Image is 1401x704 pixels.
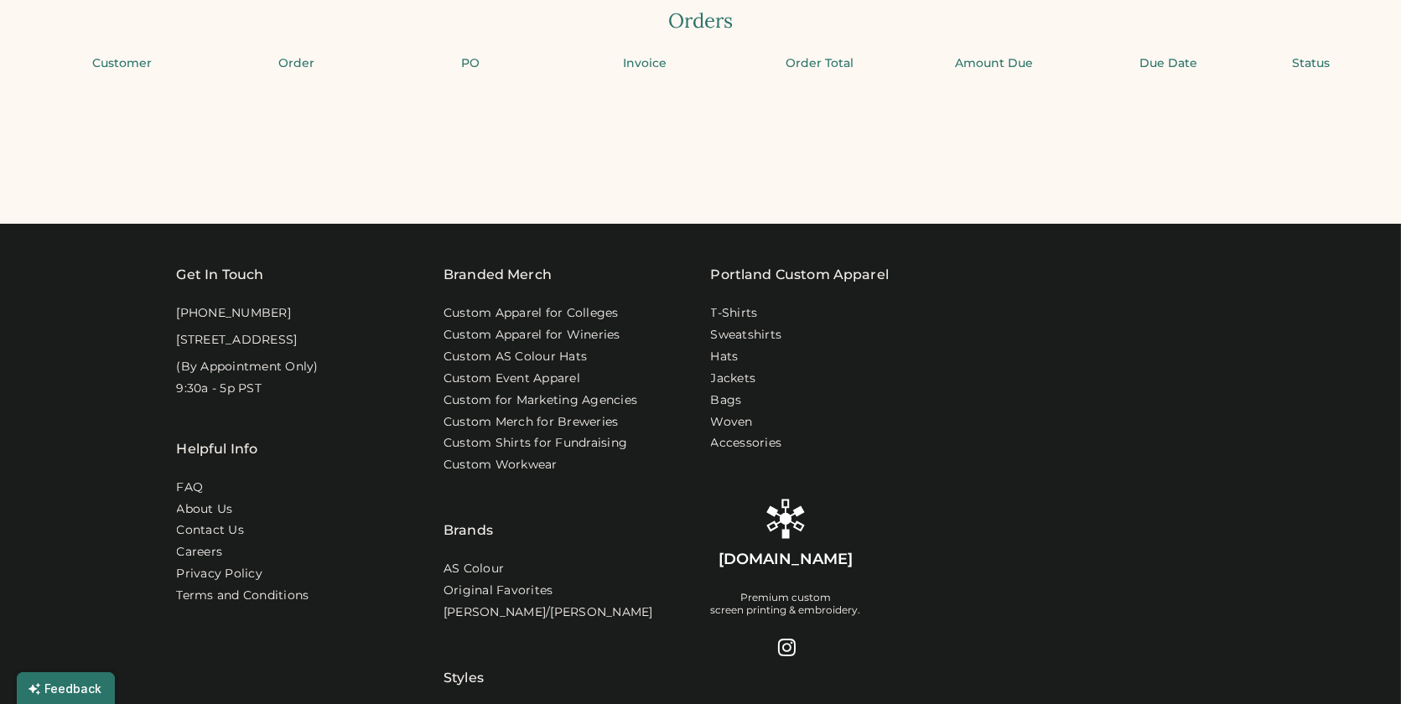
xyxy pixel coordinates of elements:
[563,55,728,72] div: Invoice
[711,349,739,365] a: Hats
[177,566,263,582] a: Privacy Policy
[444,479,493,541] div: Brands
[711,414,753,431] a: Woven
[444,327,620,344] a: Custom Apparel for Wineries
[30,7,1372,35] div: Orders
[177,332,298,349] div: [STREET_ADDRESS]
[177,439,258,459] div: Helpful Info
[1261,55,1362,72] div: Status
[444,305,619,322] a: Custom Apparel for Colleges
[177,501,233,518] a: About Us
[444,370,580,387] a: Custom Event Apparel
[711,265,889,285] a: Portland Custom Apparel
[711,591,861,618] div: Premium custom screen printing & embroidery.
[177,305,292,322] div: [PHONE_NUMBER]
[444,414,619,431] a: Custom Merch for Breweries
[738,55,902,72] div: Order Total
[444,349,587,365] a: Custom AS Colour Hats
[711,305,758,322] a: T-Shirts
[444,582,553,599] a: Original Favorites
[177,479,204,496] a: FAQ
[177,522,245,539] a: Contact Us
[444,604,653,621] a: [PERSON_NAME]/[PERSON_NAME]
[711,370,756,387] a: Jackets
[177,588,309,604] div: Terms and Conditions
[444,457,558,474] a: Custom Workwear
[215,55,379,72] div: Order
[40,55,205,72] div: Customer
[389,55,553,72] div: PO
[719,549,853,570] div: [DOMAIN_NAME]
[444,561,504,577] a: AS Colour
[444,626,484,688] div: Styles
[1087,55,1251,72] div: Due Date
[711,435,782,452] a: Accessories
[444,435,627,452] a: Custom Shirts for Fundraising
[177,359,319,375] div: (By Appointment Only)
[177,544,223,561] a: Careers
[177,380,262,397] div: 9:30a - 5p PST
[177,265,264,285] div: Get In Touch
[444,265,552,285] div: Branded Merch
[912,55,1077,72] div: Amount Due
[711,327,782,344] a: Sweatshirts
[711,392,742,409] a: Bags
[765,499,806,539] img: Rendered Logo - Screens
[444,392,637,409] a: Custom for Marketing Agencies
